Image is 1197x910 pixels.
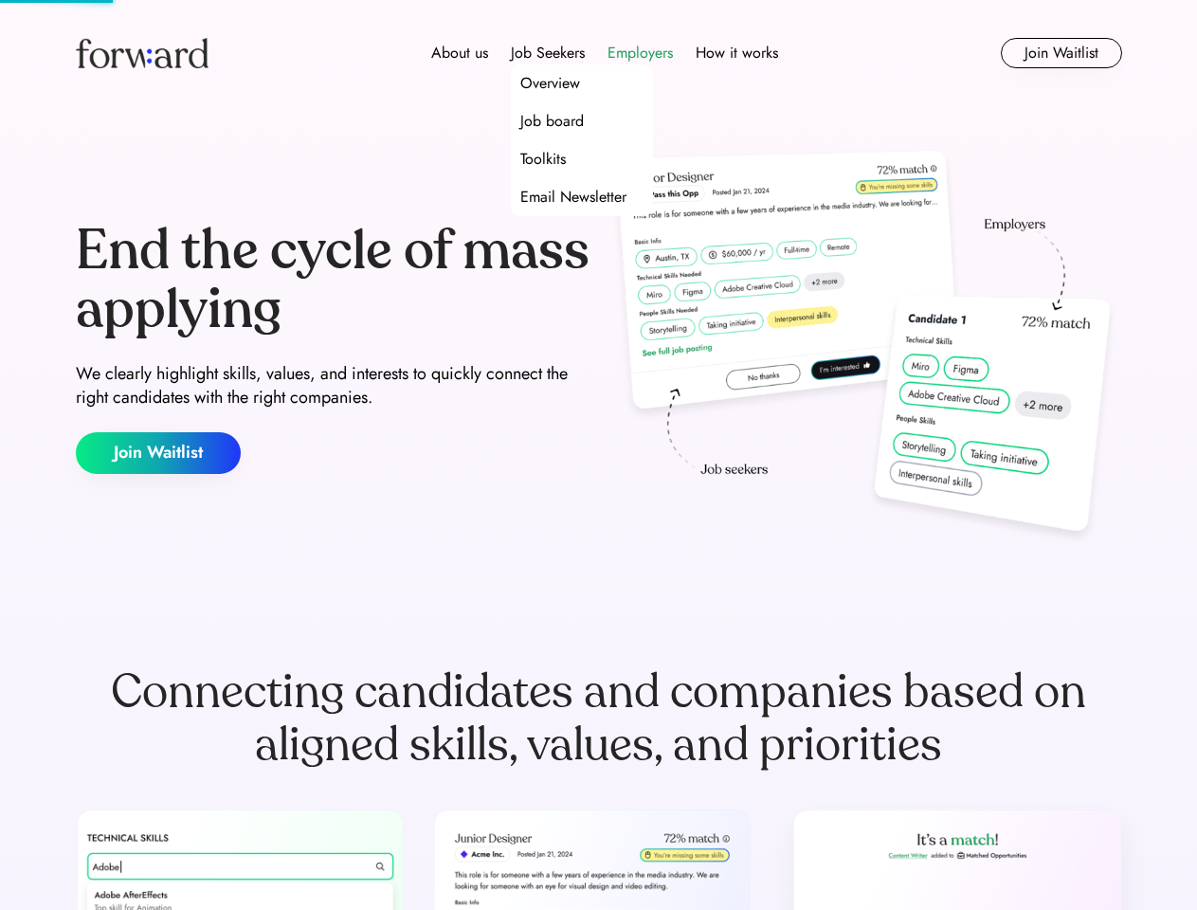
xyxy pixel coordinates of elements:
[76,38,209,68] img: Forward logo
[1001,38,1122,68] button: Join Waitlist
[76,432,241,474] button: Join Waitlist
[520,110,584,133] div: Job board
[696,42,778,64] div: How it works
[520,186,626,209] div: Email Newsletter
[608,42,673,64] div: Employers
[431,42,488,64] div: About us
[76,665,1122,772] div: Connecting candidates and companies based on aligned skills, values, and priorities
[76,222,591,338] div: End the cycle of mass applying
[76,362,591,409] div: We clearly highlight skills, values, and interests to quickly connect the right candidates with t...
[511,42,585,64] div: Job Seekers
[607,144,1122,552] img: hero-image.png
[520,148,566,171] div: Toolkits
[520,72,580,95] div: Overview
